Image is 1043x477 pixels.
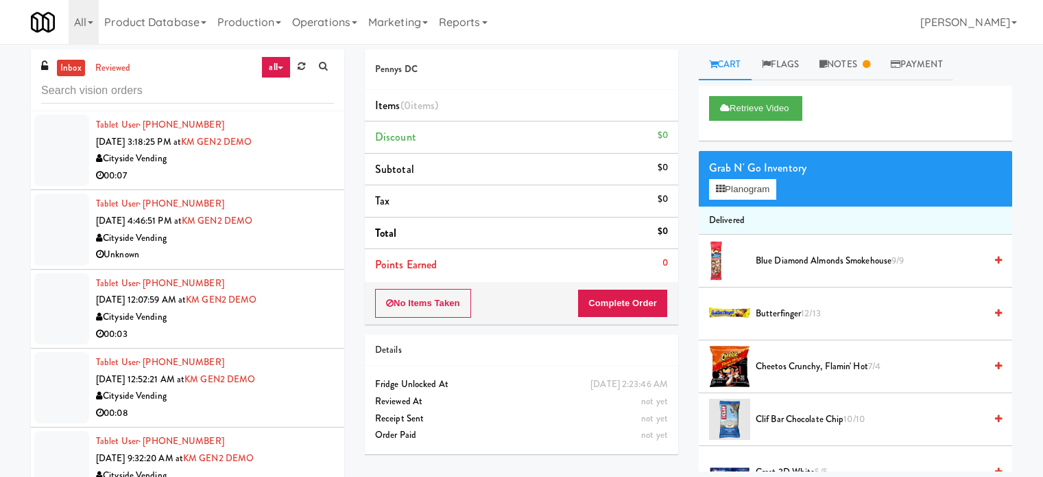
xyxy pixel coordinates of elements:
span: · [PHONE_NUMBER] [139,197,224,210]
span: · [PHONE_NUMBER] [139,277,224,290]
div: Cityside Vending [96,388,334,405]
a: inbox [57,60,85,77]
span: Total [375,225,397,241]
a: KM GEN2 DEMO [182,214,252,227]
button: Retrieve Video [709,96,802,121]
div: Receipt Sent [375,410,668,428]
a: Flags [752,49,810,80]
input: Search vision orders [41,78,334,104]
span: [DATE] 9:32:20 AM at [96,452,183,465]
div: [DATE] 2:23:46 AM [590,376,668,393]
span: [DATE] 3:18:25 PM at [96,135,181,148]
span: not yet [641,395,668,408]
li: Tablet User· [PHONE_NUMBER][DATE] 12:52:21 AM atKM GEN2 DEMOCityside Vending00:08 [31,349,344,428]
a: Tablet User· [PHONE_NUMBER] [96,434,224,447]
span: 7/4 [868,360,880,373]
span: [DATE] 4:46:51 PM at [96,214,182,227]
div: Cheetos Crunchy, Flamin' Hot7/4 [750,358,1002,375]
img: Micromart [31,10,55,34]
a: KM GEN2 DEMO [186,293,256,306]
a: Payment [880,49,953,80]
div: Blue Diamond Almonds Smokehouse9/9 [750,253,1002,270]
a: Tablet User· [PHONE_NUMBER] [96,118,224,131]
div: $0 [658,223,668,240]
div: $0 [658,127,668,144]
button: No Items Taken [375,289,471,318]
a: Cart [699,49,752,80]
div: Reviewed At [375,393,668,410]
div: Clif Bar Chocolate Chip10/10 [750,411,1002,428]
a: Tablet User· [PHONE_NUMBER] [96,356,224,369]
div: Cityside Vending [96,309,334,326]
a: all [261,56,290,78]
li: Delivered [699,207,1012,235]
button: Complete Order [577,289,668,318]
a: KM GEN2 DEMO [181,135,252,148]
a: Tablet User· [PHONE_NUMBER] [96,197,224,210]
span: Butterfinger [756,305,985,323]
span: Cheetos Crunchy, Flamin' Hot [756,358,985,375]
span: Subtotal [375,161,414,177]
div: Butterfinger12/13 [750,305,1002,323]
span: [DATE] 12:07:59 AM at [96,293,186,306]
a: Notes [809,49,880,80]
li: Tablet User· [PHONE_NUMBER][DATE] 4:46:51 PM atKM GEN2 DEMOCityside VendingUnknown [31,190,344,269]
span: 12/13 [801,307,821,320]
span: not yet [641,428,668,441]
span: Tax [375,193,389,209]
span: Blue Diamond Almonds Smokehouse [756,253,985,270]
ng-pluralize: items [411,97,435,113]
span: · [PHONE_NUMBER] [139,356,224,369]
a: KM GEN2 DEMO [184,373,255,386]
h5: Pennys DC [375,65,668,75]
span: · [PHONE_NUMBER] [139,118,224,131]
div: Grab N' Go Inventory [709,158,1002,178]
span: Items [375,97,438,113]
span: · [PHONE_NUMBER] [139,434,224,447]
div: Order Paid [375,427,668,444]
div: 00:08 [96,405,334,422]
a: reviewed [92,60,134,77]
span: 10/10 [843,412,865,426]
div: Unknown [96,246,334,264]
span: Discount [375,129,416,145]
a: Tablet User· [PHONE_NUMBER] [96,277,224,290]
div: $0 [658,191,668,208]
div: Fridge Unlocked At [375,376,668,393]
div: 00:07 [96,167,334,185]
span: [DATE] 12:52:21 AM at [96,373,184,386]
div: 00:03 [96,326,334,343]
span: (0 ) [400,97,439,113]
span: Points Earned [375,257,437,272]
div: Cityside Vending [96,230,334,247]
li: Tablet User· [PHONE_NUMBER][DATE] 3:18:25 PM atKM GEN2 DEMOCityside Vending00:07 [31,111,344,190]
span: 9/9 [891,254,904,267]
div: 0 [662,255,668,272]
span: Clif Bar Chocolate Chip [756,411,985,428]
span: not yet [641,412,668,425]
div: $0 [658,159,668,176]
button: Planogram [709,179,776,200]
a: KM GEN2 DEMO [183,452,254,465]
div: Cityside Vending [96,150,334,167]
li: Tablet User· [PHONE_NUMBER][DATE] 12:07:59 AM atKM GEN2 DEMOCityside Vending00:03 [31,270,344,349]
div: Details [375,342,668,359]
